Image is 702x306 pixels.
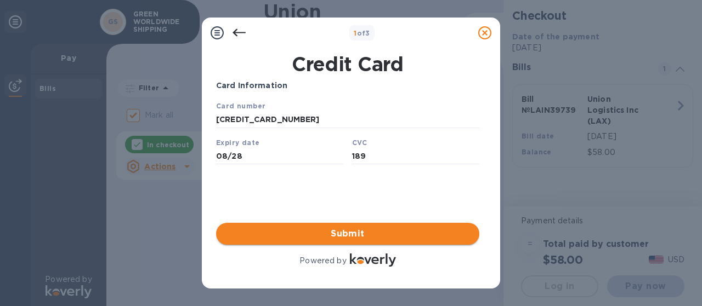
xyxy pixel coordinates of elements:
[216,223,479,245] button: Submit
[216,100,479,168] iframe: Your browser does not support iframes
[354,29,370,37] b: of 3
[350,253,396,267] img: Logo
[216,81,287,90] b: Card Information
[225,227,471,240] span: Submit
[299,255,346,267] p: Powered by
[212,53,484,76] h1: Credit Card
[354,29,356,37] span: 1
